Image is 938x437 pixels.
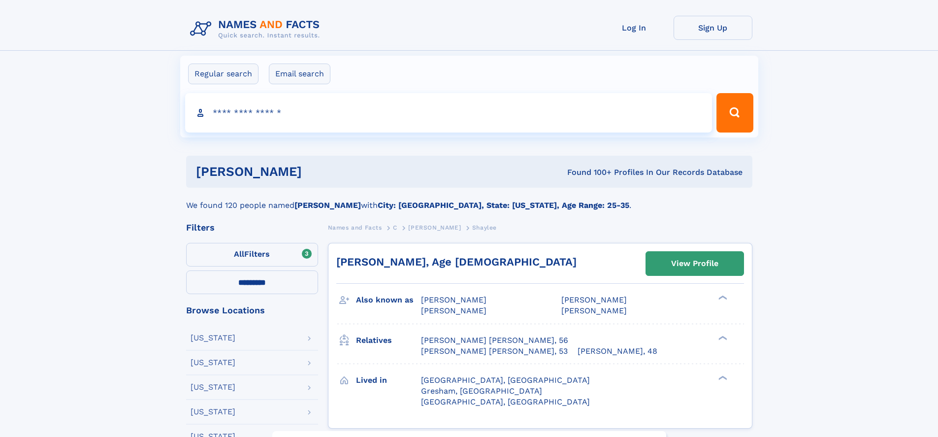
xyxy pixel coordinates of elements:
[408,224,461,231] span: [PERSON_NAME]
[186,306,318,315] div: Browse Locations
[421,397,590,406] span: [GEOGRAPHIC_DATA], [GEOGRAPHIC_DATA]
[356,372,421,389] h3: Lived in
[378,201,629,210] b: City: [GEOGRAPHIC_DATA], State: [US_STATE], Age Range: 25-35
[421,335,568,346] a: [PERSON_NAME] [PERSON_NAME], 56
[294,201,361,210] b: [PERSON_NAME]
[646,252,744,275] a: View Profile
[196,166,435,178] h1: [PERSON_NAME]
[188,64,259,84] label: Regular search
[421,295,486,304] span: [PERSON_NAME]
[393,221,397,234] a: C
[595,16,674,40] a: Log In
[336,256,577,268] a: [PERSON_NAME], Age [DEMOGRAPHIC_DATA]
[356,292,421,308] h3: Also known as
[561,306,627,315] span: [PERSON_NAME]
[186,243,318,267] label: Filters
[421,306,486,315] span: [PERSON_NAME]
[421,386,542,396] span: Gresham, [GEOGRAPHIC_DATA]
[234,249,244,259] span: All
[434,167,743,178] div: Found 100+ Profiles In Our Records Database
[716,335,728,341] div: ❯
[191,408,235,416] div: [US_STATE]
[421,346,568,357] a: [PERSON_NAME] [PERSON_NAME], 53
[269,64,330,84] label: Email search
[716,374,728,381] div: ❯
[472,224,497,231] span: Shaylee
[186,188,752,211] div: We found 120 people named with .
[185,93,712,133] input: search input
[561,295,627,304] span: [PERSON_NAME]
[578,346,657,357] a: [PERSON_NAME], 48
[421,375,590,385] span: [GEOGRAPHIC_DATA], [GEOGRAPHIC_DATA]
[191,359,235,367] div: [US_STATE]
[186,16,328,42] img: Logo Names and Facts
[671,252,718,275] div: View Profile
[408,221,461,234] a: [PERSON_NAME]
[674,16,752,40] a: Sign Up
[191,383,235,391] div: [US_STATE]
[328,221,382,234] a: Names and Facts
[716,295,728,301] div: ❯
[356,332,421,349] h3: Relatives
[393,224,397,231] span: C
[191,334,235,342] div: [US_STATE]
[186,223,318,232] div: Filters
[716,93,753,133] button: Search Button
